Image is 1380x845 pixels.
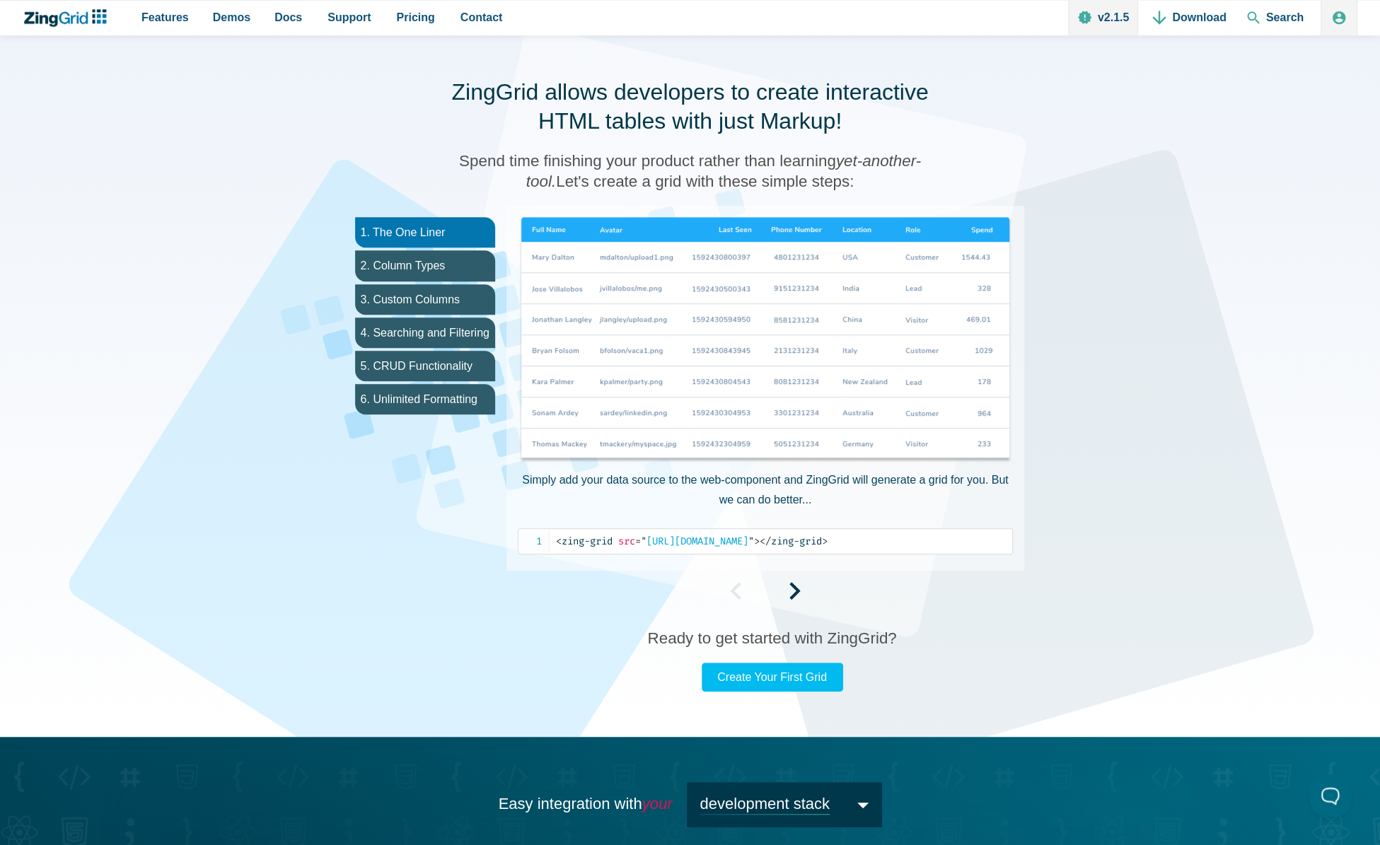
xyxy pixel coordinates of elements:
[702,663,843,692] a: Create Your First Grid
[23,9,114,27] a: ZingChart Logo. Click to return to the homepage
[635,535,641,547] span: =
[355,284,495,315] li: 3. Custom Columns
[460,8,503,27] span: Contact
[748,535,754,547] span: "
[355,217,495,247] li: 1. The One Liner
[355,317,495,348] li: 4. Searching and Filtering
[355,351,495,381] li: 5. CRUD Functionality
[556,535,562,547] span: <
[1309,774,1352,817] iframe: Help Scout Beacon - Open
[499,795,673,812] span: Easy integration with
[822,535,828,547] span: >
[760,535,822,547] span: zing-grid
[518,470,1013,508] p: Simply add your data source to the web-component and ZingGrid will generate a grid for you. But w...
[443,151,938,192] h3: Spend time finishing your product rather than learning Let's create a grid with these simple steps:
[760,535,771,547] span: </
[443,78,938,136] h2: ZingGrid allows developers to create interactive HTML tables with just Markup!
[355,384,495,414] li: 6. Unlimited Formatting
[274,8,302,27] span: Docs
[754,535,760,547] span: >
[635,535,754,547] span: [URL][DOMAIN_NAME]
[618,535,635,547] span: src
[641,535,646,547] span: "
[141,8,189,27] span: Features
[556,535,613,547] span: zing-grid
[213,8,250,27] span: Demos
[397,8,435,27] span: Pricing
[327,8,371,27] span: Support
[642,795,673,812] em: your
[355,250,495,281] li: 2. Column Types
[647,628,896,648] h3: Ready to get started with ZingGrid?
